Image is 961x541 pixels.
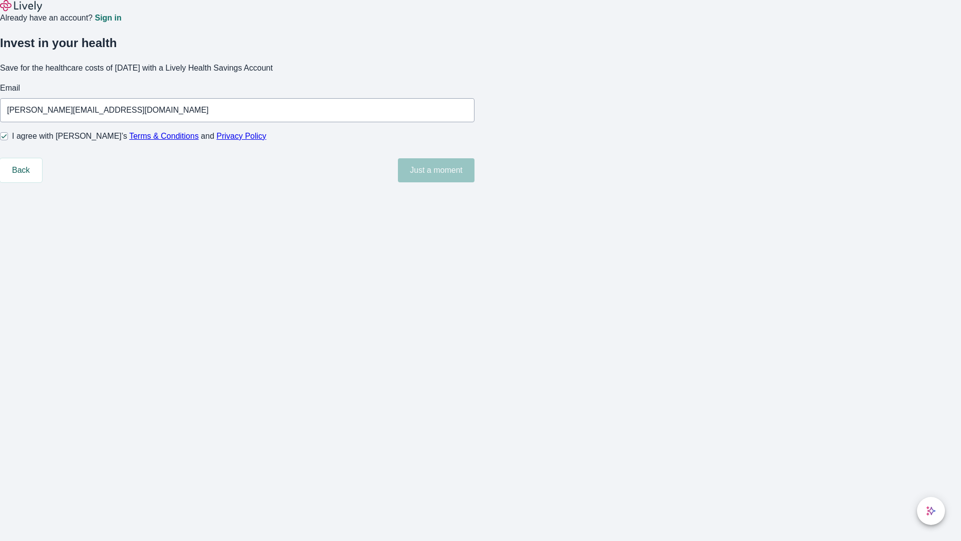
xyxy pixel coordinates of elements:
[12,130,266,142] span: I agree with [PERSON_NAME]’s and
[95,14,121,22] a: Sign in
[129,132,199,140] a: Terms & Conditions
[926,506,936,516] svg: Lively AI Assistant
[217,132,267,140] a: Privacy Policy
[917,497,945,525] button: chat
